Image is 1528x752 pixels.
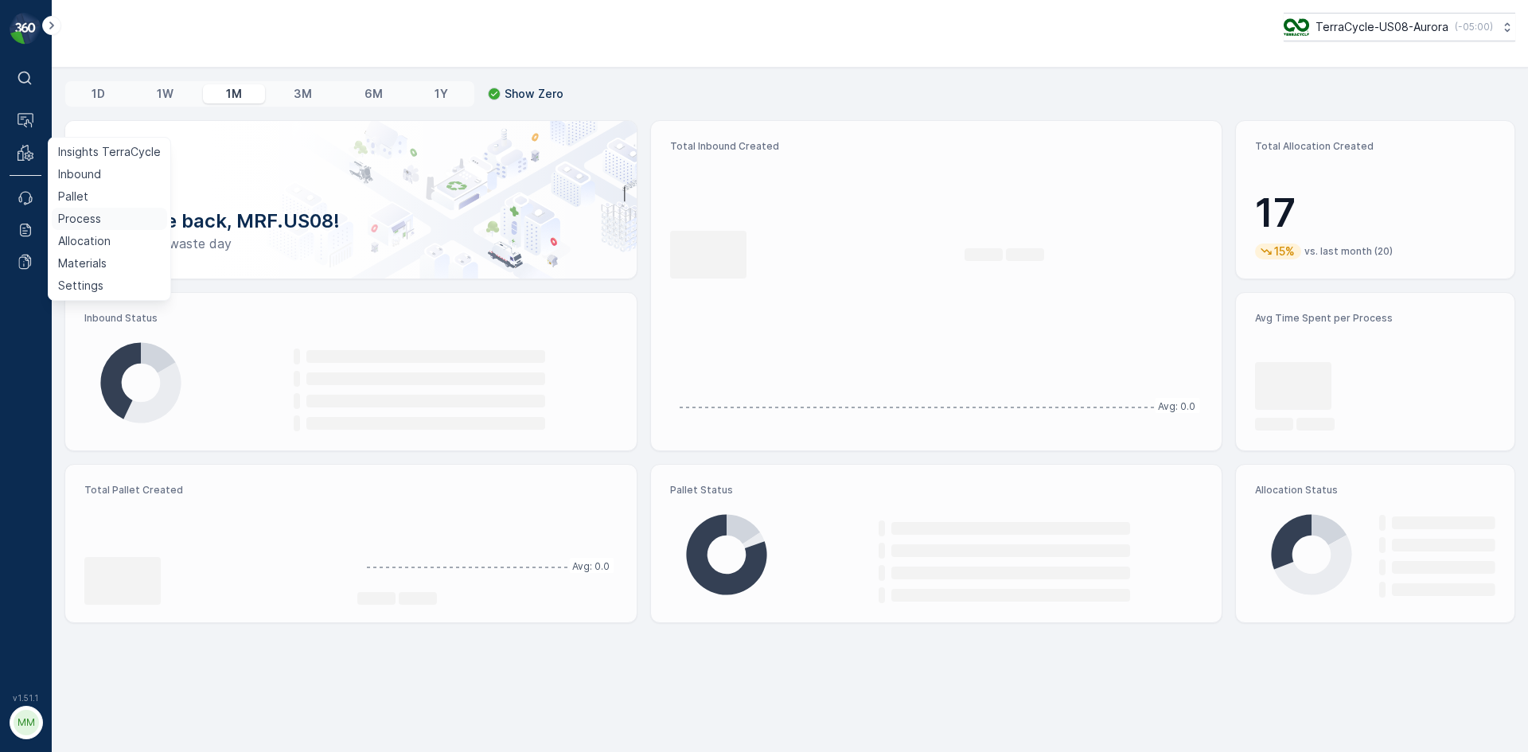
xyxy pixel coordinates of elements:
[10,706,41,739] button: MM
[84,484,345,497] p: Total Pallet Created
[10,13,41,45] img: logo
[670,484,1203,497] p: Pallet Status
[1284,18,1309,36] img: image_ci7OI47.png
[1284,13,1515,41] button: TerraCycle-US08-Aurora(-05:00)
[1316,19,1448,35] p: TerraCycle-US08-Aurora
[435,86,448,102] p: 1Y
[226,86,242,102] p: 1M
[670,140,1203,153] p: Total Inbound Created
[10,693,41,703] span: v 1.51.1
[91,234,611,253] p: Have a zero-waste day
[294,86,312,102] p: 3M
[1255,484,1495,497] p: Allocation Status
[91,208,611,234] p: Welcome back, MRF.US08!
[1304,245,1393,258] p: vs. last month (20)
[505,86,563,102] p: Show Zero
[157,86,173,102] p: 1W
[84,312,618,325] p: Inbound Status
[14,710,39,735] div: MM
[1255,312,1495,325] p: Avg Time Spent per Process
[1255,189,1495,237] p: 17
[1273,244,1296,259] p: 15%
[1255,140,1495,153] p: Total Allocation Created
[364,86,383,102] p: 6M
[1455,21,1493,33] p: ( -05:00 )
[92,86,105,102] p: 1D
